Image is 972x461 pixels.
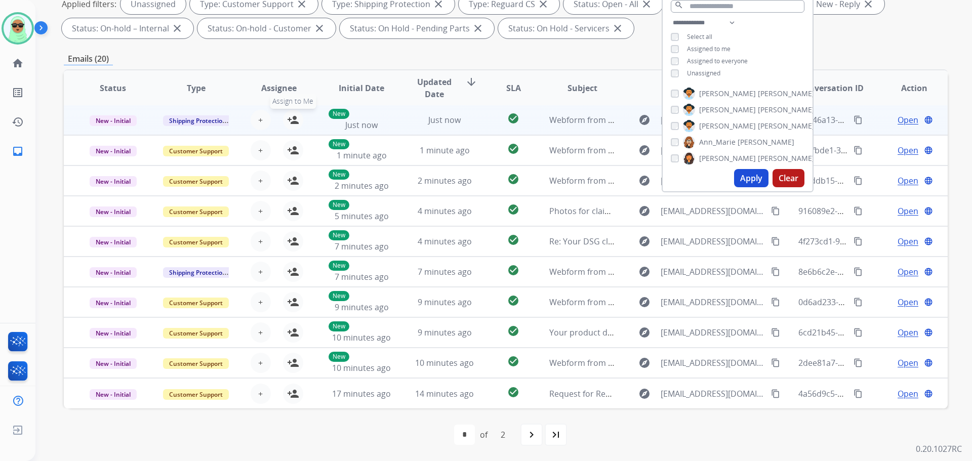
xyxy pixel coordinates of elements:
[898,357,918,369] span: Open
[90,237,137,247] span: New - Initial
[550,429,562,441] mat-icon: last_page
[661,388,765,400] span: [EMAIL_ADDRESS][DOMAIN_NAME]
[924,328,933,337] mat-icon: language
[258,114,263,126] span: +
[465,76,477,88] mat-icon: arrow_downward
[738,137,794,147] span: [PERSON_NAME]
[699,137,736,147] span: Ann_Marie
[258,326,263,339] span: +
[507,173,519,185] mat-icon: check_circle
[251,171,271,191] button: +
[798,297,952,308] span: 0d6ad233-c704-44fb-9116-b78827a2cc1c
[507,386,519,398] mat-icon: check_circle
[661,296,765,308] span: [EMAIL_ADDRESS][DOMAIN_NAME]
[163,206,229,217] span: Customer Support
[924,267,933,276] mat-icon: language
[90,358,137,369] span: New - Initial
[163,298,229,308] span: Customer Support
[287,266,299,278] mat-icon: person_add
[329,170,349,180] p: New
[261,82,297,94] span: Assignee
[638,296,651,308] mat-icon: explore
[854,358,863,367] mat-icon: content_copy
[418,175,472,186] span: 2 minutes ago
[428,114,461,125] span: Just now
[480,429,488,441] div: of
[798,266,951,277] span: 8e6b6c2e-a6fb-46d5-b0ab-8795f55bf483
[758,89,815,99] span: [PERSON_NAME]
[507,325,519,337] mat-icon: check_circle
[758,153,815,163] span: [PERSON_NAME]
[258,357,263,369] span: +
[187,82,206,94] span: Type
[507,264,519,276] mat-icon: check_circle
[415,357,474,368] span: 10 minutes ago
[335,302,389,313] span: 9 minutes ago
[549,145,779,156] span: Webform from [EMAIL_ADDRESS][DOMAIN_NAME] on [DATE]
[163,389,229,400] span: Customer Support
[924,115,933,124] mat-icon: language
[418,236,472,247] span: 4 minutes ago
[90,115,137,126] span: New - Initial
[661,357,765,369] span: [EMAIL_ADDRESS][DOMAIN_NAME]
[674,1,683,10] mat-icon: search
[854,237,863,246] mat-icon: content_copy
[62,18,193,38] div: Status: On-hold – Internal
[287,114,299,126] mat-icon: person_add
[854,115,863,124] mat-icon: content_copy
[258,266,263,278] span: +
[251,292,271,312] button: +
[163,176,229,187] span: Customer Support
[163,115,232,126] span: Shipping Protection
[329,321,349,331] p: New
[758,121,815,131] span: [PERSON_NAME]
[924,146,933,155] mat-icon: language
[163,358,229,369] span: Customer Support
[758,105,815,115] span: [PERSON_NAME]
[12,145,24,157] mat-icon: inbox
[661,175,765,187] span: [EMAIL_ADDRESS][DOMAIN_NAME]
[661,235,765,247] span: [EMAIL_ADDRESS][DOMAIN_NAME]
[340,18,494,38] div: Status: On Hold - Pending Parts
[771,389,780,398] mat-icon: content_copy
[345,119,378,131] span: Just now
[638,235,651,247] mat-icon: explore
[251,140,271,160] button: +
[335,241,389,252] span: 7 minutes ago
[549,266,779,277] span: Webform from [EMAIL_ADDRESS][DOMAIN_NAME] on [DATE]
[287,235,299,247] mat-icon: person_add
[337,150,387,161] span: 1 minute ago
[924,176,933,185] mat-icon: language
[898,296,918,308] span: Open
[798,357,951,368] span: 2dee81a7-87c5-4ad4-9365-fd8c20af8397
[90,206,137,217] span: New - Initial
[12,57,24,69] mat-icon: home
[771,267,780,276] mat-icon: content_copy
[854,298,863,307] mat-icon: content_copy
[771,237,780,246] mat-icon: content_copy
[287,144,299,156] mat-icon: person_add
[258,175,263,187] span: +
[924,237,933,246] mat-icon: language
[251,262,271,282] button: +
[699,121,756,131] span: [PERSON_NAME]
[638,388,651,400] mat-icon: explore
[687,69,720,77] span: Unassigned
[498,18,634,38] div: Status: On Hold - Servicers
[568,82,597,94] span: Subject
[661,266,765,278] span: [EMAIL_ADDRESS][DOMAIN_NAME]
[916,443,962,455] p: 0.20.1027RC
[699,153,756,163] span: [PERSON_NAME]
[251,353,271,373] button: +
[332,362,391,373] span: 10 minutes ago
[612,22,624,34] mat-icon: close
[771,298,780,307] mat-icon: content_copy
[638,326,651,339] mat-icon: explore
[924,206,933,216] mat-icon: language
[287,205,299,217] mat-icon: person_add
[329,261,349,271] p: New
[163,267,232,278] span: Shipping Protection
[335,211,389,222] span: 5 minutes ago
[687,45,731,53] span: Assigned to me
[549,114,779,125] span: Webform from [EMAIL_ADDRESS][DOMAIN_NAME] on [DATE]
